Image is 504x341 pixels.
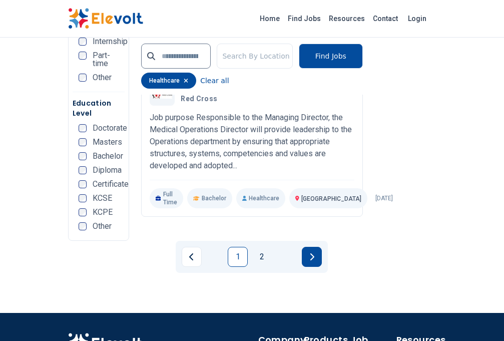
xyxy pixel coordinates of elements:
a: Contact [369,11,402,27]
span: Certificate [93,180,129,188]
div: healthcare [141,73,196,89]
input: Doctorate [79,124,87,132]
button: Clear all [200,73,229,89]
span: Doctorate [93,124,127,132]
span: Part-time [93,52,125,68]
a: Login [402,9,432,29]
span: KCSE [93,194,112,202]
ul: Pagination [182,247,322,267]
input: KCPE [79,208,87,216]
button: Find Jobs [299,44,363,69]
span: Bachelor [93,152,123,160]
input: Internship [79,38,87,46]
span: Diploma [93,166,122,174]
a: Previous page [182,247,202,267]
a: Red crossMedical Operations Director, E PlusRed crossJob purpose Responsible to the Managing Dire... [150,81,354,208]
span: Masters [93,138,122,146]
p: Job purpose Responsible to the Managing Director, the Medical Operations Director will provide le... [150,112,354,172]
input: Bachelor [79,152,87,160]
p: Healthcare [236,188,285,208]
a: Find Jobs [284,11,325,27]
a: Page 1 is your current page [228,247,248,267]
h5: Education Level [73,98,125,118]
span: Other [93,222,112,230]
span: Red cross [181,95,217,104]
span: Bachelor [202,194,226,202]
span: KCPE [93,208,113,216]
span: Internship [93,38,128,46]
a: Resources [325,11,369,27]
p: Full Time [150,188,183,208]
input: Masters [79,138,87,146]
input: Other [79,74,87,82]
input: Other [79,222,87,230]
a: Next page [302,247,322,267]
a: Page 2 [252,247,272,267]
span: [GEOGRAPHIC_DATA] [301,195,361,202]
iframe: Chat Widget [454,293,504,341]
img: Elevolt [68,8,143,29]
a: Home [256,11,284,27]
input: KCSE [79,194,87,202]
input: Diploma [79,166,87,174]
span: Other [93,74,112,82]
input: Part-time [79,52,87,60]
input: Certificate [79,180,87,188]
